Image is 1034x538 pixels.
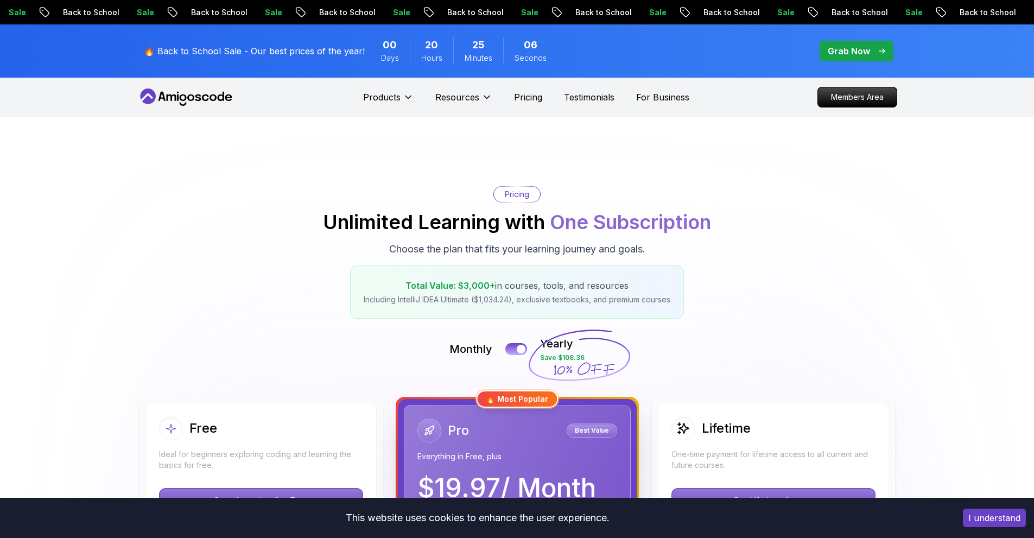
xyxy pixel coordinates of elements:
[636,91,689,104] a: For Business
[364,294,670,305] p: Including IntelliJ IDEA Ultimate ($1,034.24), exclusive textbooks, and premium courses
[538,7,612,18] p: Back to School
[364,279,670,292] p: in courses, tools, and resources
[363,91,414,112] button: Products
[448,422,469,439] h2: Pro
[997,7,1031,18] p: Sale
[381,53,399,64] span: Days
[154,7,228,18] p: Back to School
[189,420,217,437] h2: Free
[356,7,391,18] p: Sale
[417,451,617,462] p: Everything in Free, plus
[159,495,363,506] a: Start Learning for Free
[612,7,647,18] p: Sale
[568,425,616,436] p: Best Value
[472,37,485,53] span: 25 Minutes
[425,37,438,53] span: 20 Hours
[550,210,711,234] span: One Subscription
[405,280,495,291] span: Total Value: $3,000+
[515,53,547,64] span: Seconds
[8,506,947,530] div: This website uses cookies to enhance the user experience.
[795,7,868,18] p: Back to School
[671,449,876,471] p: One-time payment for lifetime access to all current and future courses.
[383,37,397,53] span: 0 Days
[524,37,537,53] span: 6 Seconds
[963,509,1026,527] button: Accept cookies
[159,449,363,471] p: Ideal for beginners exploring coding and learning the basics for free.
[671,495,876,506] a: Get Lifetime Access
[449,341,492,357] p: Monthly
[435,91,492,112] button: Resources
[100,7,135,18] p: Sale
[159,488,363,513] button: Start Learning for Free
[323,211,711,233] h2: Unlimited Learning with
[228,7,263,18] p: Sale
[923,7,997,18] p: Back to School
[484,7,519,18] p: Sale
[26,7,100,18] p: Back to School
[417,475,596,501] p: $ 19.97 / Month
[389,242,645,257] p: Choose the plan that fits your learning journey and goals.
[144,45,365,58] p: 🔥 Back to School Sale - Our best prices of the year!
[564,91,614,104] a: Testimonials
[505,189,529,200] p: Pricing
[282,7,356,18] p: Back to School
[667,7,740,18] p: Back to School
[868,7,903,18] p: Sale
[672,489,875,512] p: Get Lifetime Access
[740,7,775,18] p: Sale
[435,91,479,104] p: Resources
[421,53,442,64] span: Hours
[828,45,870,58] p: Grab Now
[160,489,363,512] p: Start Learning for Free
[671,488,876,513] button: Get Lifetime Access
[818,87,897,107] p: Members Area
[702,420,751,437] h2: Lifetime
[363,91,401,104] p: Products
[465,53,492,64] span: Minutes
[410,7,484,18] p: Back to School
[817,87,897,107] a: Members Area
[514,91,542,104] a: Pricing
